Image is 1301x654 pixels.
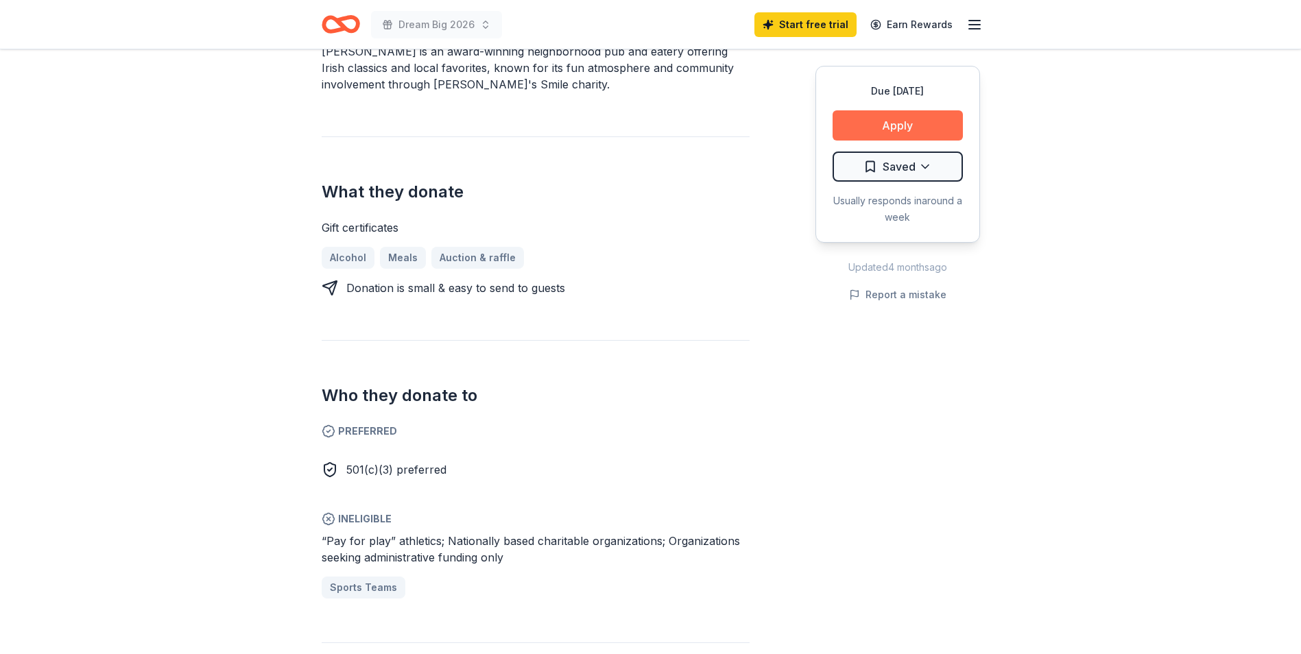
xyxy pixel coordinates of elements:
[346,463,446,476] span: 501(c)(3) preferred
[322,534,740,564] span: “Pay for play” athletics; Nationally based charitable organizations; Organizations seeking admini...
[346,280,565,296] div: Donation is small & easy to send to guests
[371,11,502,38] button: Dream Big 2026
[833,152,963,182] button: Saved
[322,511,750,527] span: Ineligible
[431,247,524,269] a: Auction & raffle
[322,247,374,269] a: Alcohol
[322,43,750,93] div: [PERSON_NAME] is an award-winning neighborhood pub and eatery offering Irish classics and local f...
[815,259,980,276] div: Updated 4 months ago
[330,579,397,596] span: Sports Teams
[862,12,961,37] a: Earn Rewards
[754,12,857,37] a: Start free trial
[322,385,750,407] h2: Who they donate to
[322,423,750,439] span: Preferred
[322,8,360,40] a: Home
[849,287,946,303] button: Report a mistake
[322,181,750,203] h2: What they donate
[398,16,475,33] span: Dream Big 2026
[883,158,916,175] span: Saved
[322,577,405,598] a: Sports Teams
[833,193,963,226] div: Usually responds in around a week
[380,247,426,269] a: Meals
[322,219,750,236] div: Gift certificates
[833,83,963,99] div: Due [DATE]
[833,110,963,141] button: Apply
